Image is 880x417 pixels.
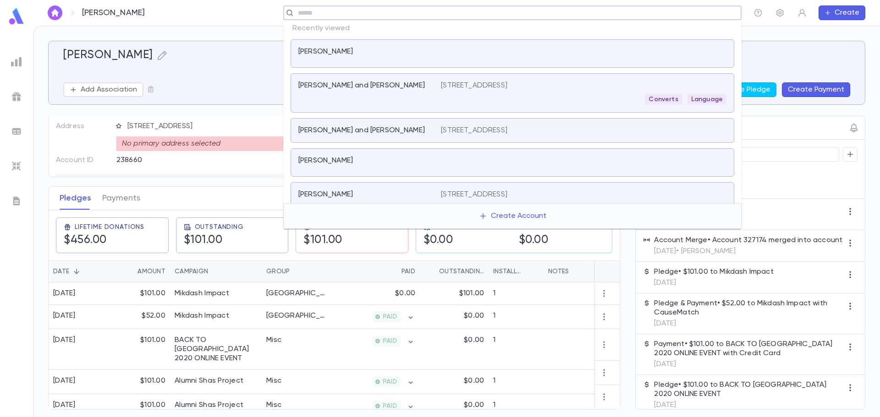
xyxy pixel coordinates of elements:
span: PAID [379,313,401,320]
p: Pledge & Payment • $52.00 to Mikdash Impact with CauseMatch [654,299,843,317]
h5: $0.00 [519,233,553,247]
div: $101.00 [110,282,170,305]
div: Alumni Shas Project [175,401,243,410]
p: [PERSON_NAME] and [PERSON_NAME] [298,126,425,135]
p: $0.00 [464,376,484,385]
h5: $456.00 [64,233,144,247]
img: home_white.a664292cf8c1dea59945f0da9f25487c.svg [49,9,60,16]
div: 1 [489,282,544,305]
div: Outstanding [420,260,489,282]
div: BACK TO JERUSALEM 2020 ONLINE EVENT [175,336,257,363]
p: $0.00 [464,401,484,410]
p: Account Merge • Account 327174 merged into account [654,236,842,245]
div: Campaign [175,260,208,282]
div: $52.00 [110,305,170,329]
p: $0.00 [395,289,415,298]
p: $101.00 [459,289,484,298]
p: [PERSON_NAME] and [PERSON_NAME] [298,81,425,90]
span: Outstanding [195,223,244,231]
h5: $101.00 [303,233,347,247]
div: $101.00 [110,370,170,394]
img: reports_grey.c525e4749d1bce6a11f5fe2a8de1b229.svg [11,56,22,67]
div: Mikdash Impact [175,311,229,320]
h5: [PERSON_NAME] [63,49,153,62]
div: Jerusalem [266,289,326,298]
div: Alumni Shas Project [175,376,243,385]
button: Create Pledge [714,82,776,97]
div: Campaign [170,260,262,282]
p: [PERSON_NAME] [298,190,353,199]
div: 1 [489,370,544,394]
div: $101.00 [110,329,170,370]
p: [STREET_ADDRESS] [441,190,507,199]
button: Create Account [472,207,554,225]
div: Outstanding [439,260,484,282]
button: Sort [69,264,84,279]
div: [DATE] [53,336,76,345]
span: Converts [645,96,682,103]
div: [DATE] [53,401,76,410]
p: $0.00 [464,336,484,345]
button: Sort [290,264,304,279]
img: letters_grey.7941b92b52307dd3b8a917253454ce1c.svg [11,195,22,206]
div: Group [262,260,330,282]
div: Paid [330,260,420,282]
p: [DATE] [654,401,843,410]
p: [DATE] [654,360,843,369]
div: Group [266,260,290,282]
img: batches_grey.339ca447c9d9533ef1741baa751efc33.svg [11,126,22,137]
div: Paid [401,260,415,282]
div: [DATE] [53,311,76,320]
button: Sort [524,264,539,279]
div: Notes [544,260,658,282]
button: Sort [208,264,223,279]
div: [DATE] [53,376,76,385]
p: Payment • $101.00 to BACK TO [GEOGRAPHIC_DATA] 2020 ONLINE EVENT with Credit Card [654,340,843,358]
div: Installments [489,260,544,282]
div: Jerusalem [266,311,326,320]
div: 1 [489,305,544,329]
p: $0.00 [464,311,484,320]
span: PAID [379,402,401,410]
div: Date [49,260,110,282]
span: Language [687,96,726,103]
img: imports_grey.530a8a0e642e233f2baf0ef88e8c9fcb.svg [11,161,22,172]
h5: $0.00 [423,233,508,247]
img: campaigns_grey.99e729a5f7ee94e3726e6486bddda8f1.svg [11,91,22,102]
p: Address [56,119,109,134]
button: Payments [102,187,140,210]
p: [PERSON_NAME] [298,156,353,165]
button: Sort [387,264,401,279]
button: Sort [424,264,439,279]
button: Create [819,5,865,20]
div: Date [53,260,69,282]
div: Amount [110,260,170,282]
div: Misc [266,336,281,345]
span: PAID [379,378,401,385]
h5: $101.00 [184,233,244,247]
div: Mikdash Impact [175,289,229,298]
div: Installments [493,260,524,282]
p: [DATE] [654,278,773,287]
button: Pledges [60,187,91,210]
span: Lifetime Donations [75,223,144,231]
span: PAID [379,337,401,345]
p: Recently viewed [283,20,742,37]
button: Create Payment [782,82,850,97]
div: 238660 [116,153,276,167]
p: [DATE] • [PERSON_NAME] [654,247,842,256]
p: [PERSON_NAME] [82,8,145,18]
button: Sort [123,264,137,279]
div: Amount [137,260,165,282]
p: Add Association [81,85,137,94]
p: [PERSON_NAME] [298,47,353,56]
p: [STREET_ADDRESS] [441,81,507,90]
img: logo [7,7,26,25]
div: [DATE] [53,289,76,298]
p: [DATE] [654,319,843,328]
p: Pledge • $101.00 to BACK TO [GEOGRAPHIC_DATA] 2020 ONLINE EVENT [654,380,843,399]
p: [STREET_ADDRESS] [441,126,507,135]
p: Pledge • $101.00 to Mikdash Impact [654,267,773,276]
p: Account ID [56,153,109,168]
div: No primary address selected [116,136,330,151]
